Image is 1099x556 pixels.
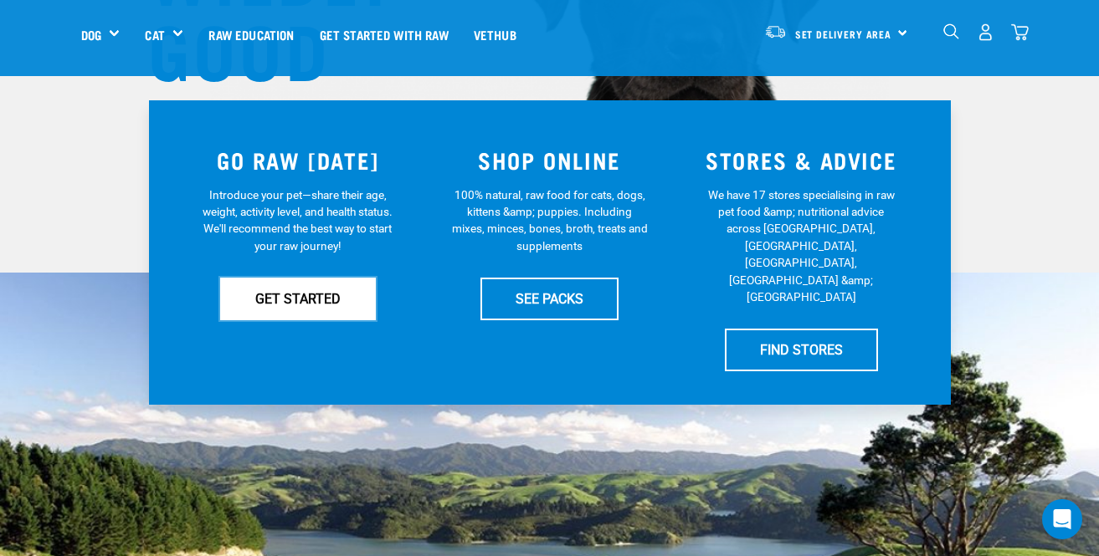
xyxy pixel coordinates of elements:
[434,147,665,173] h3: SHOP ONLINE
[1042,499,1082,539] div: Open Intercom Messenger
[145,25,164,44] a: Cat
[943,23,959,39] img: home-icon-1@2x.png
[977,23,994,41] img: user.png
[451,186,648,255] p: 100% natural, raw food for cats, dogs, kittens &amp; puppies. Including mixes, minces, bones, bro...
[764,24,787,39] img: van-moving.png
[686,147,917,173] h3: STORES & ADVICE
[725,329,878,370] a: FIND STORES
[307,1,461,68] a: Get started with Raw
[795,31,892,37] span: Set Delivery Area
[182,147,414,173] h3: GO RAW [DATE]
[220,278,376,319] a: GET STARTED
[1011,23,1029,41] img: home-icon@2x.png
[461,1,529,68] a: Vethub
[703,186,900,306] p: We have 17 stores specialising in raw pet food &amp; nutritional advice across [GEOGRAPHIC_DATA],...
[196,1,306,68] a: Raw Education
[81,25,101,44] a: Dog
[480,278,619,319] a: SEE PACKS
[199,186,396,255] p: Introduce your pet—share their age, weight, activity level, and health status. We'll recommend th...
